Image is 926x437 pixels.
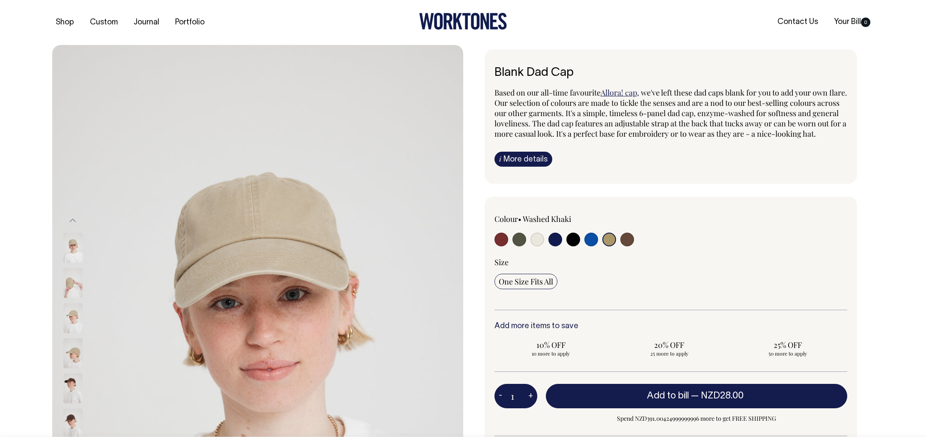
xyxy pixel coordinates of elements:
span: 25% OFF [735,340,840,350]
label: Washed Khaki [523,214,571,224]
a: iMore details [494,152,552,167]
span: NZD28.00 [701,392,744,400]
span: One Size Fits All [499,276,553,287]
span: 25 more to apply [617,350,722,357]
input: 20% OFF 25 more to apply [613,337,726,359]
button: Previous [66,211,79,230]
img: washed-khaki [63,338,83,368]
input: One Size Fits All [494,274,557,289]
a: Journal [130,15,163,30]
span: i [499,154,501,163]
input: 10% OFF 10 more to apply [494,337,608,359]
button: Add to bill —NZD28.00 [546,384,847,408]
span: 10% OFF [499,340,604,350]
a: Your Bill0 [831,15,874,29]
a: Portfolio [172,15,208,30]
span: 20% OFF [617,340,722,350]
div: Colour [494,214,636,224]
span: 50 more to apply [735,350,840,357]
img: washed-khaki [63,268,83,298]
span: Spend NZD391.00424999999996 more to get FREE SHIPPING [546,413,847,424]
div: Size [494,257,847,267]
img: washed-khaki [63,303,83,333]
h6: Blank Dad Cap [494,66,847,80]
span: 10 more to apply [499,350,604,357]
span: • [518,214,521,224]
span: 0 [861,18,870,27]
a: Custom [86,15,121,30]
input: 25% OFF 50 more to apply [731,337,845,359]
span: Based on our all-time favourite [494,87,601,98]
button: + [524,388,537,405]
span: Add to bill [647,392,689,400]
a: Allora! cap [601,87,637,98]
span: — [691,392,746,400]
span: , we've left these dad caps blank for you to add your own flare. Our selection of colours are mad... [494,87,847,139]
a: Contact Us [774,15,822,29]
img: espresso [63,373,83,403]
a: Shop [52,15,77,30]
h6: Add more items to save [494,322,847,331]
button: - [494,388,506,405]
img: washed-khaki [63,233,83,263]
